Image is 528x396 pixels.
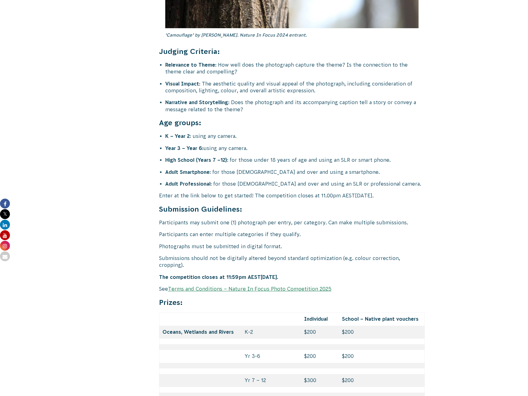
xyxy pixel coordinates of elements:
[159,255,425,269] p: Submissions should not be digitally altered beyond standard optimization (e.g. colour correction,...
[165,169,425,175] li: : for those [DEMOGRAPHIC_DATA] and over and using a smartphone.
[165,157,227,163] strong: High School (Years 7 –12)
[159,274,278,280] strong: The competition closes at 11:59pm AEST[DATE].
[339,374,425,387] td: $200
[165,181,211,187] strong: Adult Professional
[304,316,328,322] strong: Individual
[165,99,228,105] strong: Narrative and Storytelling
[242,350,301,363] td: Yr 3-6
[162,329,234,335] strong: Oceans, Wetlands and Rivers
[165,62,215,68] strong: Relevance to Theme
[242,374,301,387] td: Yr 7 – 12
[301,326,339,339] td: $200
[242,326,301,339] td: K-2
[159,192,425,199] p: Enter at the link below to get started! The competition closes at 11.00pm AEST[DATE].
[165,169,210,175] strong: Adult Smartphone
[159,47,220,55] strong: Judging Criteria:
[168,286,331,292] a: Terms and Conditions – Nature In Focus Photo Competition 2025
[165,156,425,163] li: : for those under 18 years of age and using an SLR or smart phone.
[342,316,419,322] strong: School – Native plant vouchers
[165,99,425,113] li: : Does the photograph and its accompanying caption tell a story or convey a message related to th...
[159,205,242,213] strong: Submission Guidelines:
[159,298,183,306] strong: Prizes:
[159,119,201,127] strong: Age groups:
[165,133,425,139] li: : using any camera.
[301,374,339,387] td: $300
[339,350,425,363] td: $200
[165,145,425,152] li: using any camera.
[165,33,307,37] em: ‘Camouflage’ by [PERSON_NAME]. Nature In Focus 2024 entrant.
[339,326,425,339] td: $200
[159,243,425,250] p: Photographs must be submitted in digital format.
[159,231,425,238] p: Participants can enter multiple categories if they qualify.
[165,145,203,151] strong: Year 3 – Year 6:
[165,180,425,187] li: : for those [DEMOGRAPHIC_DATA] and over and using an SLR or professional camera.
[165,133,190,139] strong: K – Year 2
[159,219,425,226] p: Participants may submit one (1) photograph per entry, per category. Can make multiple submissions.
[165,81,199,86] strong: Visual Impact
[159,285,425,292] p: See
[301,350,339,363] td: $200
[165,80,425,94] li: : The aesthetic quality and visual appeal of the photograph, including consideration of compositi...
[165,61,425,75] li: : How well does the photograph capture the theme? Is the connection to the theme clear and compel...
